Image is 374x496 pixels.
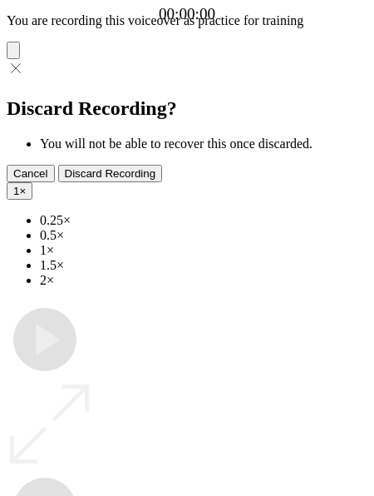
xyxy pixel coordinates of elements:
li: 1× [40,243,367,258]
li: 0.25× [40,213,367,228]
a: 00:00:00 [159,5,215,23]
button: Cancel [7,165,55,182]
p: You are recording this voiceover as practice for training [7,13,367,28]
li: 2× [40,273,367,288]
button: 1× [7,182,32,200]
li: You will not be able to recover this once discarded. [40,136,367,151]
button: Discard Recording [58,165,163,182]
li: 1.5× [40,258,367,273]
h2: Discard Recording? [7,97,367,120]
span: 1 [13,185,19,197]
li: 0.5× [40,228,367,243]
